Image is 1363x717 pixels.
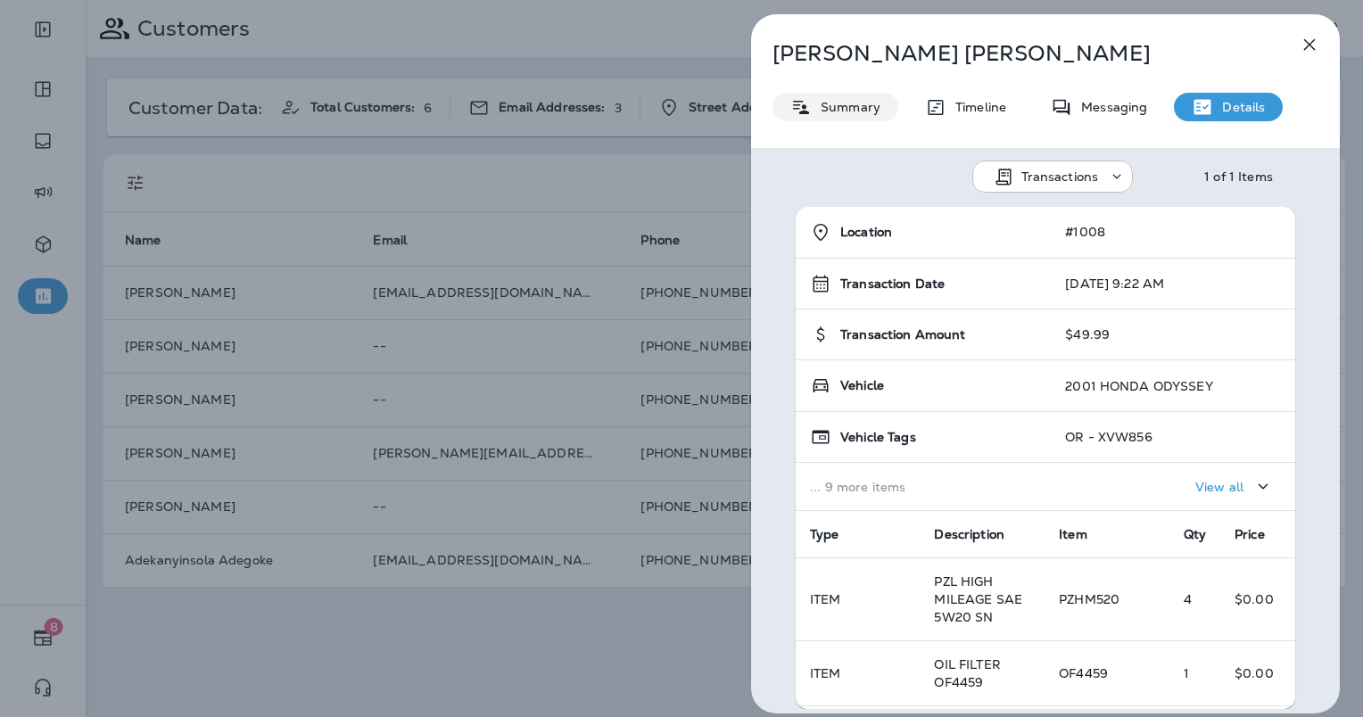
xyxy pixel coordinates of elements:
[840,327,966,342] span: Transaction Amount
[1059,526,1087,542] span: Item
[1188,470,1281,503] button: View all
[1184,591,1192,607] span: 4
[840,378,884,393] span: Vehicle
[840,430,916,445] span: Vehicle Tags
[810,665,841,681] span: ITEM
[946,100,1006,114] p: Timeline
[1065,430,1152,444] p: OR - XVW856
[840,225,892,240] span: Location
[810,480,1037,494] p: ... 9 more items
[934,573,1022,625] span: PZL HIGH MILEAGE SAE 5W20 SN
[1184,665,1189,681] span: 1
[840,276,945,292] span: Transaction Date
[810,591,841,607] span: ITEM
[1051,309,1295,360] td: $49.99
[1051,259,1295,309] td: [DATE] 9:22 AM
[772,41,1260,66] p: [PERSON_NAME] [PERSON_NAME]
[1195,480,1243,494] p: View all
[1204,169,1273,184] div: 1 of 1 Items
[1235,592,1281,606] p: $0.00
[1059,591,1119,607] span: PZHM520
[1213,100,1265,114] p: Details
[1065,379,1213,393] p: 2001 HONDA ODYSSEY
[1072,100,1147,114] p: Messaging
[812,100,880,114] p: Summary
[1235,666,1281,680] p: $0.00
[810,526,839,542] span: Type
[934,656,1000,690] span: OIL FILTER OF4459
[1235,526,1265,542] span: Price
[934,526,1004,542] span: Description
[1059,665,1108,681] span: OF4459
[1184,526,1206,542] span: Qty
[1051,207,1295,259] td: #1008
[1021,169,1099,184] p: Transactions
